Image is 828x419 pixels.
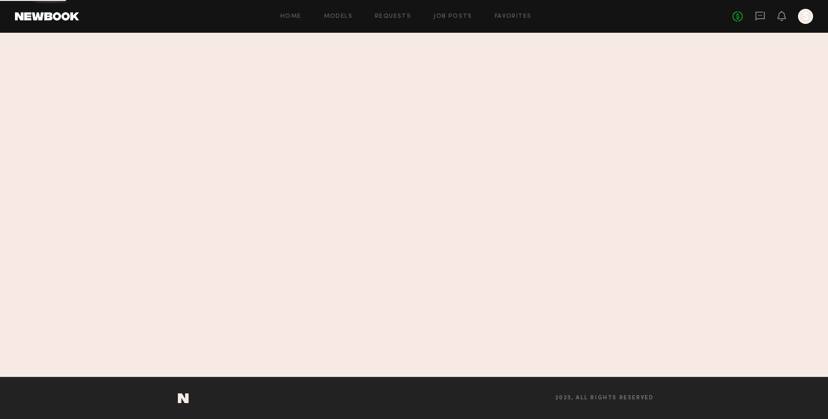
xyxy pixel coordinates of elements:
[375,14,411,20] a: Requests
[433,14,472,20] a: Job Posts
[324,14,352,20] a: Models
[555,395,654,401] span: 2025, all rights reserved
[495,14,532,20] a: Favorites
[798,9,813,24] a: S
[280,14,301,20] a: Home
